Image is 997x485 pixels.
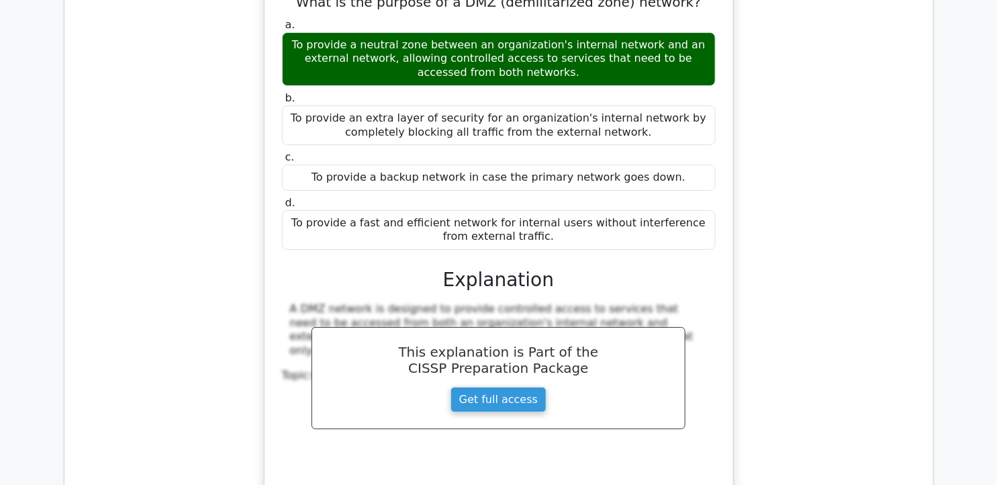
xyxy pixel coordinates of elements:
[285,150,295,163] span: c.
[282,210,716,251] div: To provide a fast and efficient network for internal users without interference from external tra...
[282,165,716,191] div: To provide a backup network in case the primary network goes down.
[290,269,708,292] h3: Explanation
[450,387,547,412] a: Get full access
[290,302,708,358] div: A DMZ network is designed to provide controlled access to services that need to be accessed from ...
[282,32,716,86] div: To provide a neutral zone between an organization's internal network and an external network, all...
[285,91,295,104] span: b.
[285,196,295,209] span: d.
[282,369,716,383] div: Topic:
[285,18,295,31] span: a.
[282,105,716,146] div: To provide an extra layer of security for an organization's internal network by completely blocki...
